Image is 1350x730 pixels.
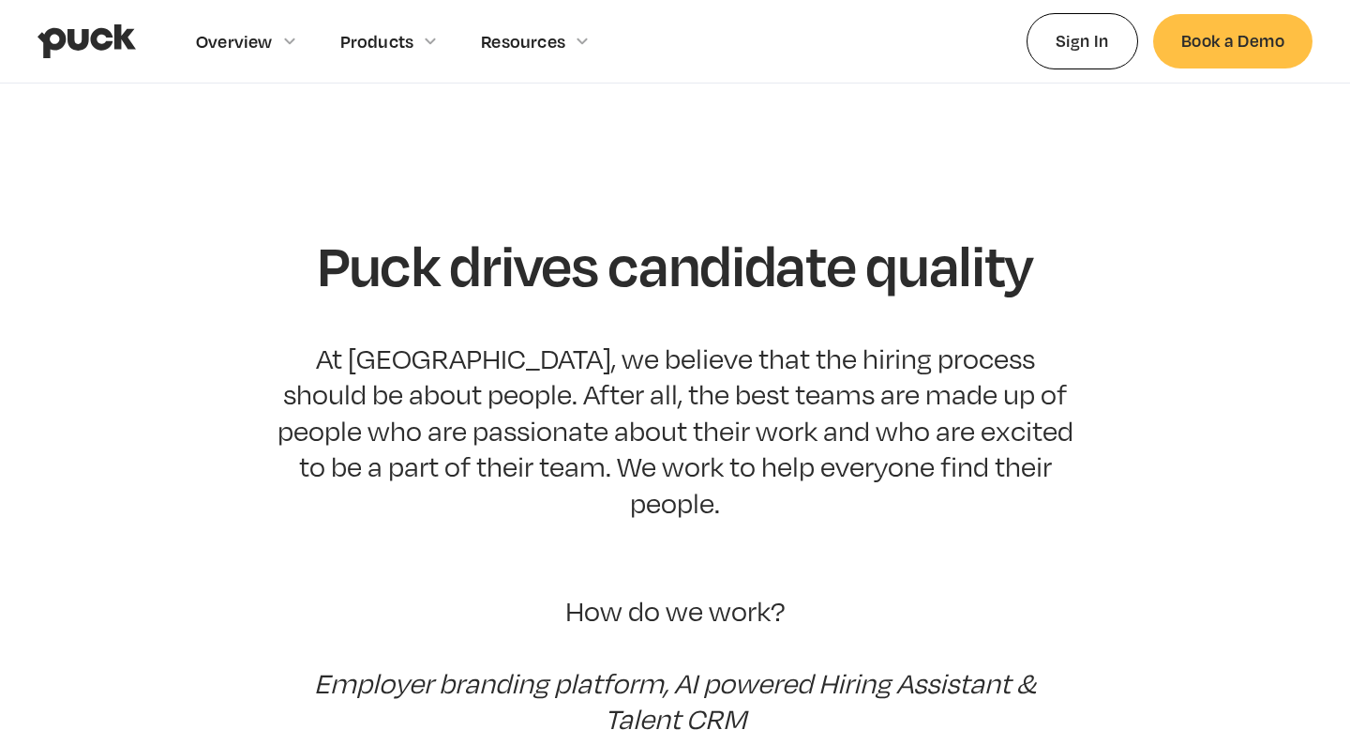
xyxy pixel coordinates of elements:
[317,234,1033,296] h1: Puck drives candidate quality
[340,31,414,52] div: Products
[1027,13,1138,68] a: Sign In
[481,31,565,52] div: Resources
[1153,14,1312,68] a: Book a Demo
[196,31,273,52] div: Overview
